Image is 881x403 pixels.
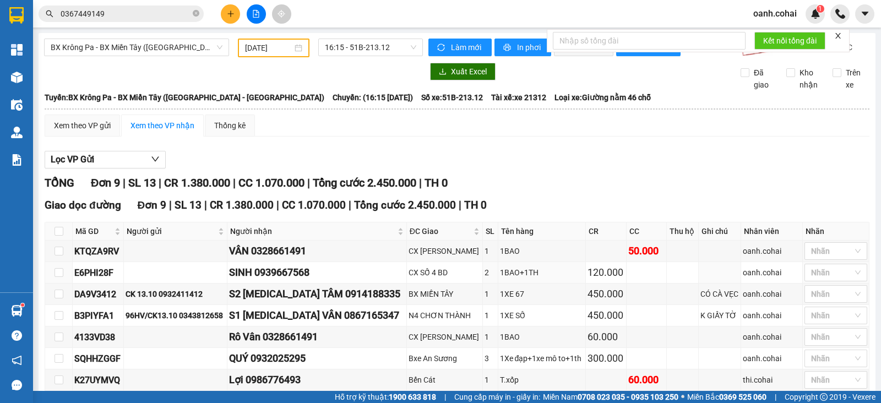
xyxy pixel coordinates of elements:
[73,262,124,284] td: E6PHI28F
[54,119,111,132] div: Xem theo VP gửi
[681,395,684,399] span: ⚪️
[11,44,23,56] img: dashboard-icon
[553,32,746,50] input: Nhập số tổng đài
[227,10,235,18] span: plus
[127,225,216,237] span: Người gửi
[282,199,346,211] span: CC 1.070.000
[517,41,542,53] span: In phơi
[11,99,23,111] img: warehouse-icon
[51,39,222,56] span: BX Krông Pa - BX Miền Tây (Chơn Thành - Chư Rcăm)
[586,222,627,241] th: CR
[500,266,584,279] div: 1BAO+1TH
[806,225,866,237] div: Nhãn
[409,309,481,322] div: N4 CHƠN THÀNH
[444,391,446,403] span: |
[754,32,825,50] button: Kết nối tổng đài
[74,287,122,301] div: DA9V3412
[74,352,122,366] div: SQHHZGGF
[229,372,404,388] div: Lợi 0986776493
[841,67,870,91] span: Trên xe
[11,72,23,83] img: warehouse-icon
[233,176,236,189] span: |
[335,391,436,403] span: Hỗ trợ kỹ thuật:
[238,176,304,189] span: CC 1.070.000
[230,225,395,237] span: Người nhận
[430,63,496,80] button: downloadXuất Excel
[763,35,817,47] span: Kết nối tổng đài
[439,68,447,77] span: download
[503,43,513,52] span: printer
[74,244,122,258] div: KTQZA9RV
[45,151,166,168] button: Lọc VP Gửi
[333,91,413,104] span: Chuyến: (16:15 [DATE])
[588,329,624,345] div: 60.000
[325,39,416,56] span: 16:15 - 51B-213.12
[272,4,291,24] button: aim
[485,352,496,364] div: 3
[743,266,801,279] div: oanh.cohai
[389,393,436,401] strong: 1900 633 818
[743,309,801,322] div: oanh.cohai
[11,154,23,166] img: solution-icon
[491,91,546,104] span: Tài xế: xe 21312
[73,305,124,326] td: B3PIYFA1
[410,225,471,237] span: ĐC Giao
[126,288,225,300] div: CK 13.10 0932411412
[73,369,124,391] td: K27UYMVQ
[817,5,824,13] sup: 1
[46,10,53,18] span: search
[818,5,822,13] span: 1
[175,199,202,211] span: SL 13
[193,9,199,19] span: close-circle
[91,176,120,189] span: Đơn 9
[578,393,678,401] strong: 0708 023 035 - 0935 103 250
[409,331,481,343] div: CX [PERSON_NAME]
[169,199,172,211] span: |
[409,288,481,300] div: BX MIỀN TÂY
[454,391,540,403] span: Cung cấp máy in - giấy in:
[588,265,624,280] div: 120.000
[276,199,279,211] span: |
[74,309,122,323] div: B3PIYFA1
[354,199,456,211] span: Tổng cước 2.450.000
[73,326,124,348] td: 4133VD38
[349,199,351,211] span: |
[451,41,483,53] span: Làm mới
[204,199,207,211] span: |
[667,222,698,241] th: Thu hộ
[543,391,678,403] span: Miền Nam
[743,288,801,300] div: oanh.cohai
[485,331,496,343] div: 1
[409,352,481,364] div: Bxe An Sương
[247,4,266,24] button: file-add
[74,330,122,344] div: 4133VD38
[835,9,845,19] img: phone-icon
[855,4,874,24] button: caret-down
[628,243,665,259] div: 50.000
[437,43,447,52] span: sync
[73,284,124,305] td: DA9V3412
[12,380,22,390] span: message
[313,176,416,189] span: Tổng cước 2.450.000
[485,245,496,257] div: 1
[719,393,766,401] strong: 0369 525 060
[61,8,191,20] input: Tìm tên, số ĐT hoặc mã đơn
[485,309,496,322] div: 1
[229,243,404,259] div: VÂN 0328661491
[123,176,126,189] span: |
[126,309,225,322] div: 96HV/CK13.10 0343812658
[820,393,828,401] span: copyright
[210,199,274,211] span: CR 1.380.000
[193,10,199,17] span: close-circle
[45,199,121,211] span: Giao dọc đường
[74,373,122,387] div: K27UYMVQ
[245,42,293,54] input: 13/10/2025
[588,286,624,302] div: 450.000
[749,67,778,91] span: Đã giao
[428,39,492,56] button: syncLàm mới
[588,351,624,366] div: 300.000
[699,222,742,241] th: Ghi chú
[811,9,820,19] img: icon-new-feature
[483,222,498,241] th: SL
[21,303,24,307] sup: 1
